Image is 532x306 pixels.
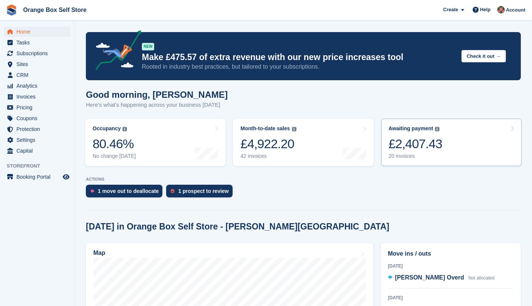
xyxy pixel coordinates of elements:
div: 80.46% [93,136,136,152]
div: Awaiting payment [389,125,433,132]
span: Analytics [16,81,61,91]
span: Coupons [16,113,61,124]
a: menu [4,37,71,48]
h2: [DATE] in Orange Box Self Store - [PERSON_NAME][GEOGRAPHIC_DATA] [86,222,389,232]
p: Rooted in industry best practices, but tailored to your subscriptions. [142,63,455,71]
img: icon-info-grey-7440780725fd019a000dd9b08b2336e03edf1995a4989e88bcd33f0948082b44.svg [122,127,127,131]
p: Make £475.57 of extra revenue with our new price increases tool [142,52,455,63]
a: Preview store [62,172,71,181]
a: menu [4,26,71,37]
span: Protection [16,124,61,134]
a: menu [4,102,71,113]
div: £4,922.20 [240,136,296,152]
a: menu [4,59,71,69]
div: NEW [142,43,154,50]
div: 1 prospect to review [178,188,228,194]
a: menu [4,172,71,182]
a: Awaiting payment £2,407.43 20 invoices [381,119,522,166]
span: Account [506,6,525,14]
div: [DATE] [388,263,514,269]
a: menu [4,81,71,91]
img: David Clark [497,6,505,13]
span: Settings [16,135,61,145]
div: [DATE] [388,294,514,301]
span: CRM [16,70,61,80]
div: Occupancy [93,125,121,132]
img: prospect-51fa495bee0391a8d652442698ab0144808aea92771e9ea1ae160a38d050c398.svg [171,189,174,193]
a: Month-to-date sales £4,922.20 42 invoices [233,119,373,166]
span: Invoices [16,91,61,102]
img: price-adjustments-announcement-icon-8257ccfd72463d97f412b2fc003d46551f7dbcb40ab6d574587a9cd5c0d94... [89,30,141,73]
img: move_outs_to_deallocate_icon-f764333ba52eb49d3ac5e1228854f67142a1ed5810a6f6cc68b1a99e826820c5.svg [90,189,94,193]
span: Sites [16,59,61,69]
span: Help [480,6,491,13]
div: £2,407.43 [389,136,442,152]
div: 1 move out to deallocate [98,188,159,194]
a: 1 prospect to review [166,185,236,201]
img: icon-info-grey-7440780725fd019a000dd9b08b2336e03edf1995a4989e88bcd33f0948082b44.svg [292,127,296,131]
a: menu [4,146,71,156]
div: 20 invoices [389,153,442,159]
span: Pricing [16,102,61,113]
span: Subscriptions [16,48,61,59]
span: Tasks [16,37,61,48]
button: Check it out → [461,50,506,62]
a: Occupancy 80.46% No change [DATE] [85,119,225,166]
a: Orange Box Self Store [20,4,90,16]
a: [PERSON_NAME] Overd Not allocated [388,273,494,283]
a: menu [4,113,71,124]
a: menu [4,124,71,134]
h2: Move ins / outs [388,249,514,258]
span: [PERSON_NAME] Overd [395,274,464,281]
div: No change [DATE] [93,153,136,159]
a: menu [4,70,71,80]
a: 1 move out to deallocate [86,185,166,201]
div: 42 invoices [240,153,296,159]
h2: Map [93,250,105,256]
span: Home [16,26,61,37]
a: menu [4,91,71,102]
p: Here's what's happening across your business [DATE] [86,101,228,109]
img: stora-icon-8386f47178a22dfd0bd8f6a31ec36ba5ce8667c1dd55bd0f319d3a0aa187defe.svg [6,4,17,16]
span: Not allocated [468,275,494,281]
img: icon-info-grey-7440780725fd019a000dd9b08b2336e03edf1995a4989e88bcd33f0948082b44.svg [435,127,439,131]
a: menu [4,135,71,145]
span: Capital [16,146,61,156]
div: Month-to-date sales [240,125,290,132]
span: Storefront [7,162,74,170]
h1: Good morning, [PERSON_NAME] [86,90,228,100]
span: Create [443,6,458,13]
span: Booking Portal [16,172,61,182]
p: ACTIONS [86,177,521,182]
a: menu [4,48,71,59]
